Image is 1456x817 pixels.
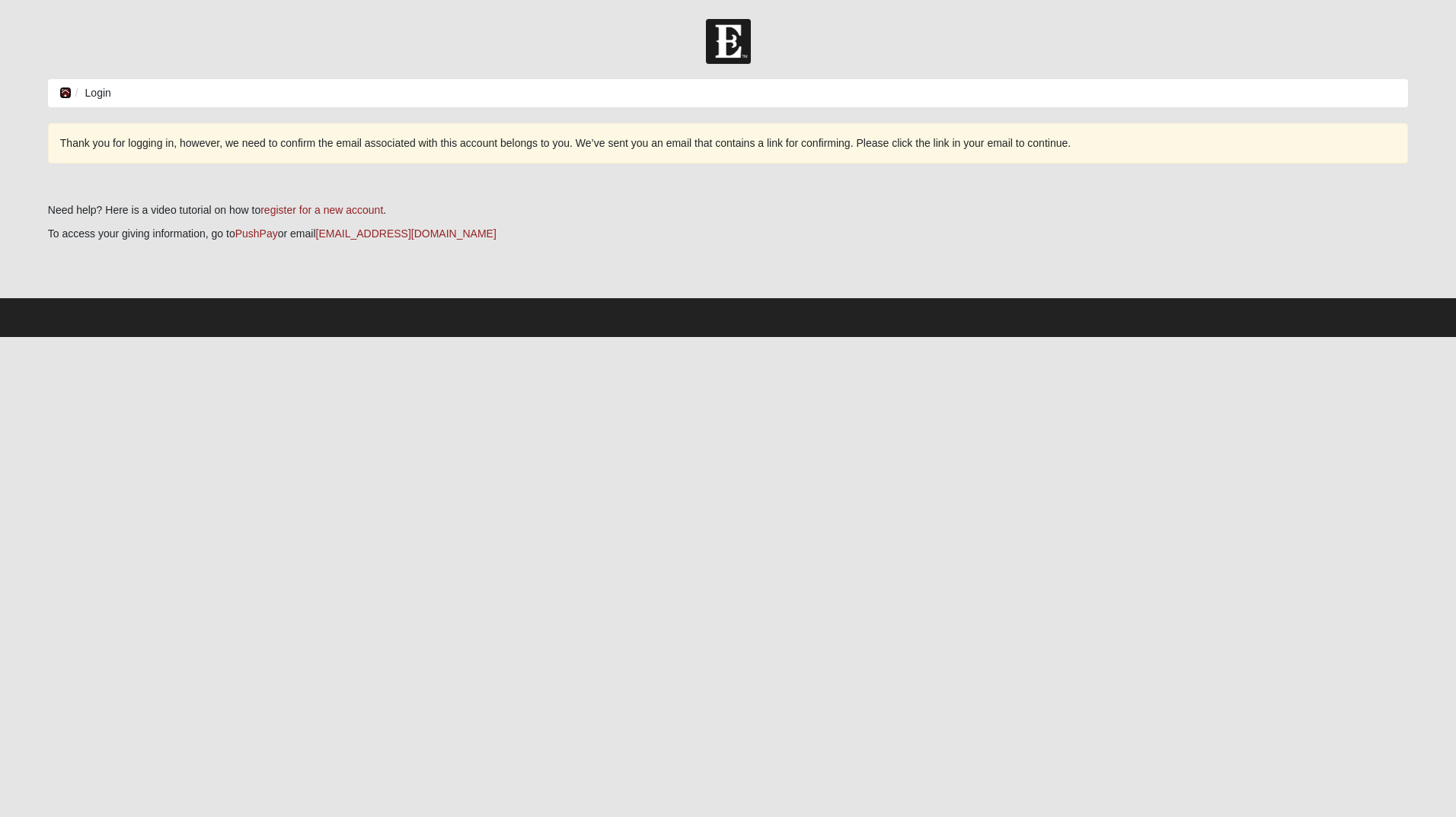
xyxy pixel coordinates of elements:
[72,85,111,101] li: Login
[48,202,1408,218] p: Need help? Here is a video tutorial on how to .
[235,227,278,240] a: PushPay
[316,227,497,240] a: [EMAIL_ADDRESS][DOMAIN_NAME]
[706,19,751,64] img: Church of Eleven22 Logo
[48,226,1408,242] p: To access your giving information, go to or email
[260,204,383,216] a: register for a new account
[48,123,1408,164] div: Thank you for logging in, however, we need to confirm the email associated with this account belo...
